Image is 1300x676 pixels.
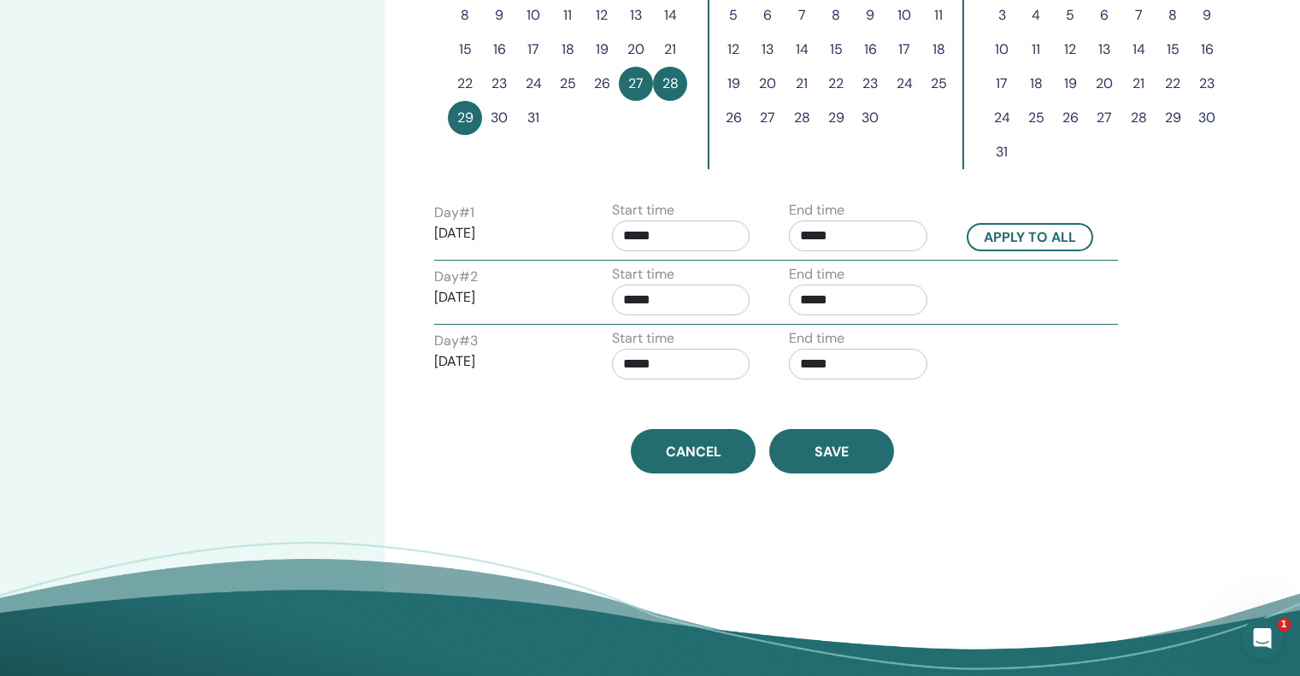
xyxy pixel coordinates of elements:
[769,429,894,473] button: Save
[1053,32,1087,67] button: 12
[448,67,482,101] button: 22
[1087,67,1121,101] button: 20
[985,32,1019,67] button: 10
[631,429,756,473] a: Cancel
[785,67,819,101] button: 21
[1190,32,1224,67] button: 16
[448,32,482,67] button: 15
[550,32,585,67] button: 18
[967,223,1093,251] button: Apply to all
[1019,101,1053,135] button: 25
[789,200,844,220] label: End time
[612,328,674,349] label: Start time
[750,101,785,135] button: 27
[985,135,1019,169] button: 31
[585,32,619,67] button: 19
[619,32,653,67] button: 20
[1019,67,1053,101] button: 18
[1156,32,1190,67] button: 15
[1053,101,1087,135] button: 26
[482,101,516,135] button: 30
[434,331,478,351] label: Day # 3
[516,101,550,135] button: 31
[1277,618,1291,632] span: 1
[887,67,921,101] button: 24
[716,32,750,67] button: 12
[985,101,1019,135] button: 24
[716,67,750,101] button: 19
[1190,67,1224,101] button: 23
[1121,32,1156,67] button: 14
[434,287,573,308] p: [DATE]
[550,67,585,101] button: 25
[985,67,1019,101] button: 17
[853,32,887,67] button: 16
[516,67,550,101] button: 24
[853,101,887,135] button: 30
[448,101,482,135] button: 29
[585,67,619,101] button: 26
[785,32,819,67] button: 14
[653,67,687,101] button: 28
[853,67,887,101] button: 23
[785,101,819,135] button: 28
[1121,67,1156,101] button: 21
[1156,67,1190,101] button: 22
[819,32,853,67] button: 15
[482,67,516,101] button: 23
[819,67,853,101] button: 22
[1019,32,1053,67] button: 11
[619,67,653,101] button: 27
[921,32,956,67] button: 18
[750,32,785,67] button: 13
[819,101,853,135] button: 29
[789,328,844,349] label: End time
[887,32,921,67] button: 17
[789,264,844,285] label: End time
[1087,101,1121,135] button: 27
[612,200,674,220] label: Start time
[434,223,573,244] p: [DATE]
[750,67,785,101] button: 20
[666,443,721,461] span: Cancel
[653,32,687,67] button: 21
[1190,101,1224,135] button: 30
[516,32,550,67] button: 17
[815,443,849,461] span: Save
[716,101,750,135] button: 26
[1156,101,1190,135] button: 29
[434,267,478,287] label: Day # 2
[1242,618,1283,659] iframe: Intercom live chat
[1053,67,1087,101] button: 19
[1121,101,1156,135] button: 28
[1087,32,1121,67] button: 13
[921,67,956,101] button: 25
[482,32,516,67] button: 16
[612,264,674,285] label: Start time
[434,203,474,223] label: Day # 1
[434,351,573,372] p: [DATE]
